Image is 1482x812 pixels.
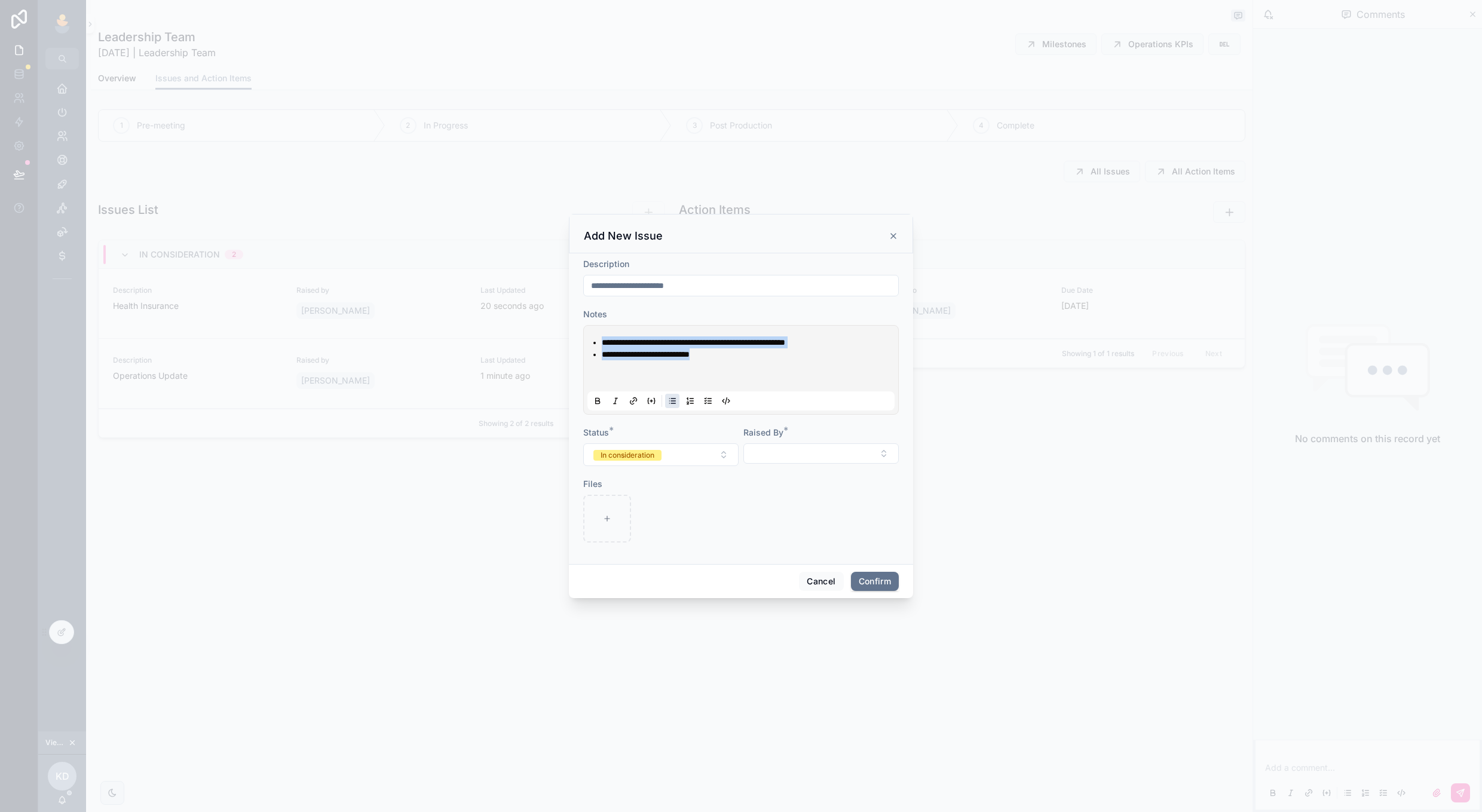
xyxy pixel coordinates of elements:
button: Cancel [799,572,843,591]
button: Select Button [743,443,899,464]
button: Confirm [851,572,899,591]
div: In consideration [601,450,654,461]
span: Raised By [743,427,783,437]
button: Select Button [583,443,739,466]
span: Files [583,479,602,489]
span: Notes [583,309,607,319]
span: Status [583,427,609,437]
h3: Add New Issue [584,229,663,243]
span: Description [583,259,629,269]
